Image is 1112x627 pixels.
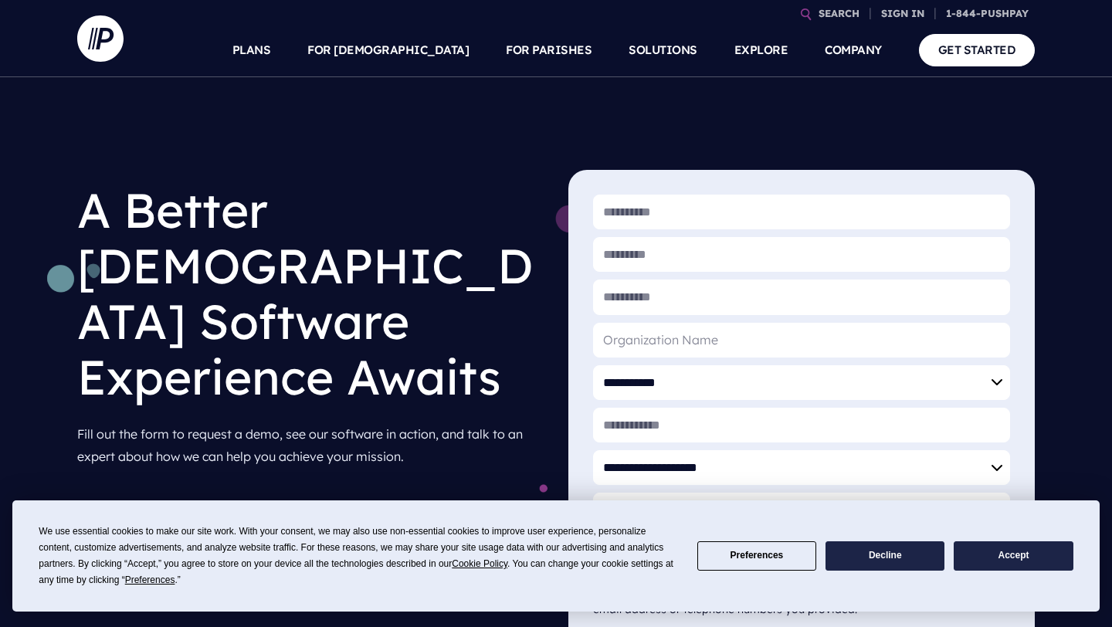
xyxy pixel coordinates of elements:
[39,524,678,588] div: We use essential cookies to make our site work. With your consent, we may also use non-essential ...
[232,23,271,77] a: PLANS
[77,417,544,474] p: Fill out the form to request a demo, see our software in action, and talk to an expert about how ...
[734,23,788,77] a: EXPLORE
[825,23,882,77] a: COMPANY
[629,23,697,77] a: SOLUTIONS
[919,34,1036,66] a: GET STARTED
[506,23,592,77] a: FOR PARISHES
[697,541,816,571] button: Preferences
[307,23,469,77] a: FOR [DEMOGRAPHIC_DATA]
[77,170,544,417] h1: A Better [DEMOGRAPHIC_DATA] Software Experience Awaits
[125,574,175,585] span: Preferences
[826,541,944,571] button: Decline
[954,541,1073,571] button: Accept
[12,500,1100,612] div: Cookie Consent Prompt
[593,323,1010,358] input: Organization Name
[452,558,507,569] span: Cookie Policy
